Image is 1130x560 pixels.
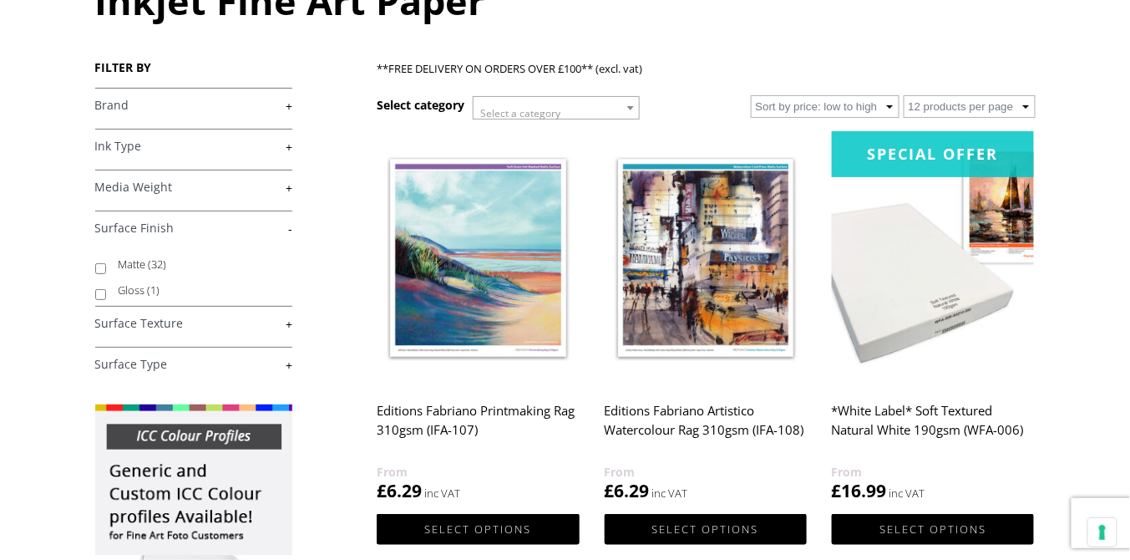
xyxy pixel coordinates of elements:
h4: Media Weight [95,170,292,203]
a: Editions Fabriano Printmaking Rag 310gsm (IFA-107) £6.29 [377,131,579,503]
h4: Surface Type [95,347,292,380]
bdi: 6.29 [377,479,422,502]
span: £ [832,479,842,502]
button: Your consent preferences for tracking technologies [1088,518,1117,547]
h4: Surface Finish [95,211,292,244]
label: Matte [119,252,276,277]
span: £ [377,479,387,502]
h4: Ink Type [95,129,292,162]
span: £ [605,479,615,502]
a: - [95,221,292,237]
bdi: 16.99 [832,479,887,502]
h3: FILTER BY [95,59,292,75]
span: (1) [148,283,160,298]
a: Select options for “*White Label* Soft Textured Natural White 190gsm (WFA-006)” [832,514,1034,545]
img: *White Label* Soft Textured Natural White 190gsm (WFA-006) [832,131,1034,384]
div: Special Offer [832,131,1034,177]
bdi: 6.29 [605,479,650,502]
h2: Editions Fabriano Printmaking Rag 310gsm (IFA-107) [377,395,579,462]
span: (32) [149,257,167,272]
h2: *White Label* Soft Textured Natural White 190gsm (WFA-006) [832,395,1034,462]
span: Select a category [480,106,560,120]
a: Select options for “Editions Fabriano Printmaking Rag 310gsm (IFA-107)” [377,514,579,545]
select: Shop order [751,95,899,118]
h4: Brand [95,88,292,121]
a: Select options for “Editions Fabriano Artistico Watercolour Rag 310gsm (IFA-108)” [605,514,807,545]
a: + [95,180,292,196]
h4: Surface Texture [95,306,292,339]
img: Editions Fabriano Artistico Watercolour Rag 310gsm (IFA-108) [605,131,807,384]
a: Special Offer*White Label* Soft Textured Natural White 190gsm (WFA-006) £16.99 [832,131,1034,503]
p: **FREE DELIVERY ON ORDERS OVER £100** (excl. vat) [377,59,1035,79]
a: + [95,139,292,155]
a: Editions Fabriano Artistico Watercolour Rag 310gsm (IFA-108) £6.29 [605,131,807,503]
label: Gloss [119,277,276,303]
img: Editions Fabriano Printmaking Rag 310gsm (IFA-107) [377,131,579,384]
h2: Editions Fabriano Artistico Watercolour Rag 310gsm (IFA-108) [605,395,807,462]
h3: Select category [377,97,464,113]
a: + [95,316,292,332]
a: + [95,357,292,373]
a: + [95,98,292,114]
